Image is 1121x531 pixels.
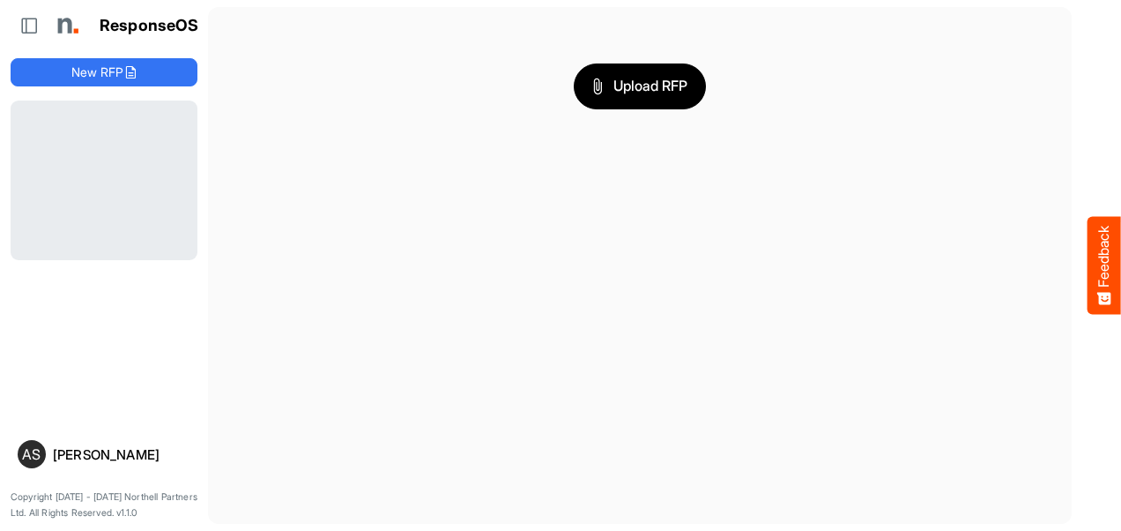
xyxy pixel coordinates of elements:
span: Upload RFP [592,75,687,98]
button: Upload RFP [574,64,706,109]
div: Loading... [11,101,197,260]
button: Feedback [1088,217,1121,315]
img: Northell [48,8,84,43]
button: New RFP [11,58,197,86]
p: Copyright [DATE] - [DATE] Northell Partners Ltd. All Rights Reserved. v1.1.0 [11,490,197,520]
span: AS [22,447,41,461]
div: [PERSON_NAME] [53,448,190,461]
h1: ResponseOS [100,17,199,35]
